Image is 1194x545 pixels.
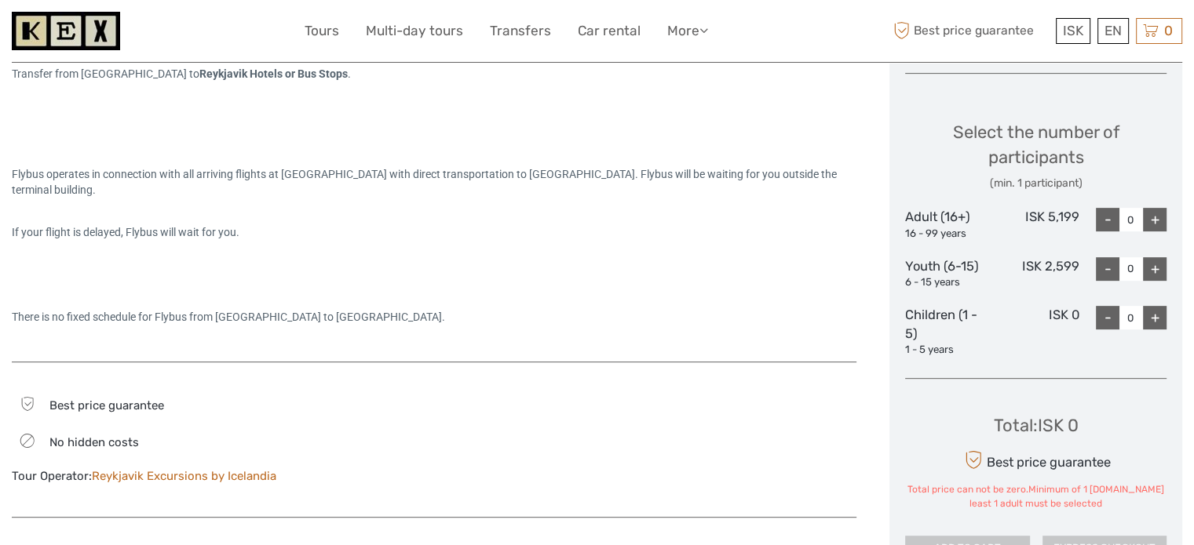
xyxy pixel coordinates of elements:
[905,176,1167,191] div: (min. 1 participant)
[905,120,1167,191] div: Select the number of participants
[12,468,418,485] div: Tour Operator:
[199,67,348,80] strong: Reykjavik Hotels or Bus Stops
[1096,257,1119,281] div: -
[905,208,992,241] div: Adult (16+)
[905,227,992,242] div: 16 - 99 years
[961,446,1111,474] div: Best price guarantee
[578,20,641,42] a: Car rental
[12,311,445,323] span: There is no fixed schedule for Flybus from [GEOGRAPHIC_DATA] to [GEOGRAPHIC_DATA].
[992,257,1079,290] div: ISK 2,599
[1162,23,1175,38] span: 0
[994,413,1079,438] div: Total : ISK 0
[1063,23,1083,38] span: ISK
[1096,306,1119,329] div: -
[992,208,1079,241] div: ISK 5,199
[905,343,992,358] div: 1 - 5 years
[490,20,551,42] a: Transfers
[905,257,992,290] div: Youth (6-15)
[1143,306,1167,329] div: +
[12,67,348,80] span: Transfer from [GEOGRAPHIC_DATA] to
[305,20,339,42] a: Tours
[12,226,239,238] span: If your flight is delayed, Flybus will wait for you.
[905,306,992,358] div: Children (1 - 5)
[49,398,164,412] span: Best price guarantee
[905,483,1167,510] div: Total price can not be zero.Minimum of 1 [DOMAIN_NAME] least 1 adult must be selected
[22,27,177,40] p: We're away right now. Please check back later!
[348,67,351,80] span: .
[905,275,992,290] div: 6 - 15 years
[12,168,839,196] span: Flybus operates in connection with all arriving flights at [GEOGRAPHIC_DATA] with direct transpor...
[889,18,1052,44] span: Best price guarantee
[667,20,708,42] a: More
[1143,257,1167,281] div: +
[1143,208,1167,231] div: +
[992,306,1079,358] div: ISK 0
[92,469,276,483] a: Reykjavik Excursions by Icelandia
[12,12,120,50] img: 1261-44dab5bb-39f8-40da-b0c2-4d9fce00897c_logo_small.jpg
[49,435,139,449] span: No hidden costs
[366,20,463,42] a: Multi-day tours
[181,24,199,43] button: Open LiveChat chat widget
[1096,208,1119,231] div: -
[1097,18,1129,44] div: EN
